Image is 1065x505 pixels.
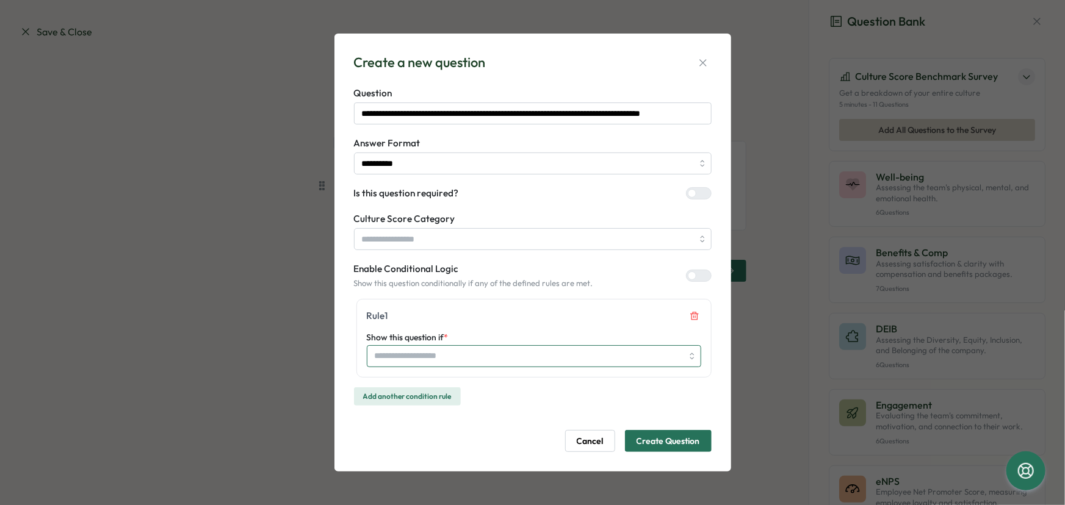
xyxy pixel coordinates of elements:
span: Cancel [577,431,604,451]
p: Show this question conditionally if any of the defined rules are met. [354,278,593,289]
label: Culture Score Category [354,212,712,226]
span: Add another condition rule [363,388,452,405]
button: Add another condition rule [354,387,461,406]
span: Create Question [637,431,700,451]
label: Question [354,87,712,100]
label: Answer Format [354,137,712,150]
div: Create a new question [354,53,486,72]
label: Enable Conditional Logic [354,262,593,276]
label: Show this question if [367,331,449,345]
button: Remove condition rule 1 [688,309,701,323]
label: Is this question required? [354,187,459,200]
p: Rule 1 [367,309,388,323]
button: Cancel [565,430,615,452]
button: Create Question [625,430,712,452]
